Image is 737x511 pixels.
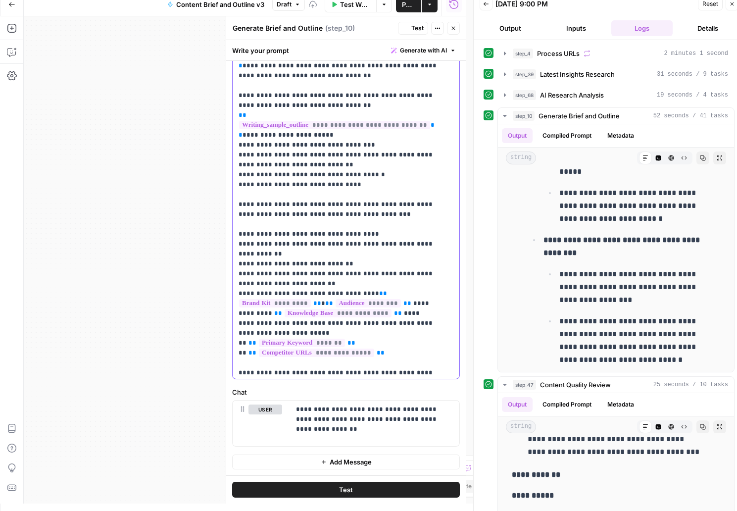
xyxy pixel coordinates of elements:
[540,380,611,390] span: Content Quality Review
[232,482,460,498] button: Test
[601,128,640,143] button: Metadata
[498,66,734,82] button: 31 seconds / 9 tasks
[653,111,728,120] span: 52 seconds / 41 tasks
[339,485,353,495] span: Test
[506,420,536,433] span: string
[330,457,372,467] span: Add Message
[506,152,536,164] span: string
[232,455,460,469] button: Add Message
[233,401,282,446] div: user
[387,44,460,57] button: Generate with AI
[513,380,536,390] span: step_47
[540,90,604,100] span: AI Research Analysis
[537,397,597,412] button: Compiled Prompt
[502,128,533,143] button: Output
[325,23,355,33] span: ( step_10 )
[411,24,424,33] span: Test
[537,49,580,58] span: Process URLs
[498,108,734,124] button: 52 seconds / 41 tasks
[226,40,466,60] div: Write your prompt
[232,387,460,397] label: Chat
[502,397,533,412] button: Output
[233,23,323,33] textarea: Generate Brief and Outline
[513,49,533,58] span: step_4
[601,397,640,412] button: Metadata
[545,20,607,36] button: Inputs
[498,124,734,372] div: 52 seconds / 41 tasks
[498,46,734,61] button: 2 minutes 1 second
[653,380,728,389] span: 25 seconds / 10 tasks
[657,91,728,100] span: 19 seconds / 4 tasks
[400,46,447,55] span: Generate with AI
[657,70,728,79] span: 31 seconds / 9 tasks
[611,20,673,36] button: Logs
[248,405,282,414] button: user
[539,111,620,121] span: Generate Brief and Outline
[540,69,615,79] span: Latest Insights Research
[537,128,597,143] button: Compiled Prompt
[498,87,734,103] button: 19 seconds / 4 tasks
[498,377,734,393] button: 25 seconds / 10 tasks
[513,69,536,79] span: step_39
[664,49,728,58] span: 2 minutes 1 second
[398,22,428,35] button: Test
[513,90,536,100] span: step_68
[513,111,535,121] span: step_10
[480,20,541,36] button: Output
